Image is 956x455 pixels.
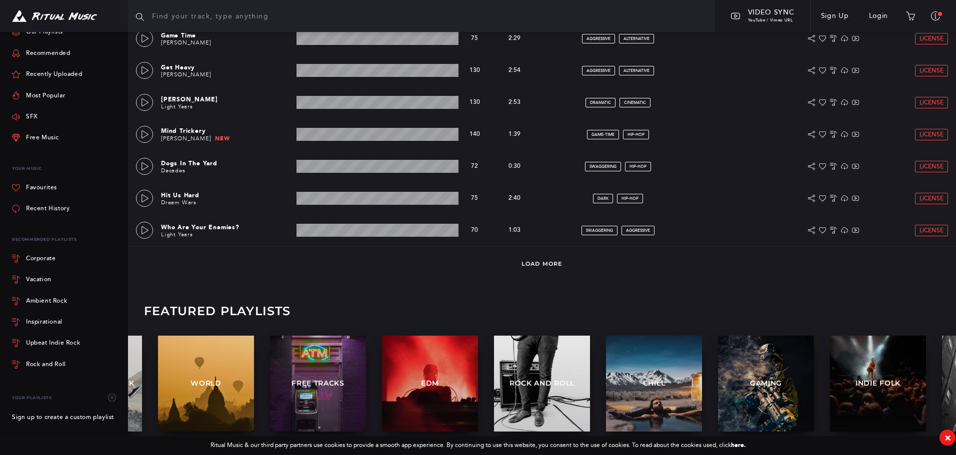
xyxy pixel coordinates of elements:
a: Rock and Roll [494,336,590,432]
span: License [919,195,943,202]
a: Free Music [12,127,59,148]
p: 75 [462,35,486,42]
p: 72 [462,163,486,170]
span: hip-hop [621,196,638,201]
span: hip-hop [629,164,646,169]
span: aggressive [586,36,610,41]
span: aggressive [586,68,610,73]
a: Load More [521,260,562,267]
a: Free Tracks [270,336,366,432]
a: [PERSON_NAME] [161,135,211,142]
span: License [919,227,943,234]
a: Chill [606,336,702,432]
a: Recent History [12,198,69,219]
p: Who Are Your Enemies? [161,223,292,232]
p: 75 [462,195,486,202]
a: Recently Uploaded [12,64,82,85]
div: Corporate [26,256,55,262]
p: Get Heavy [161,63,292,72]
div: Recommended Playlists [12,231,120,248]
p: Hit Us Hard [161,191,292,200]
a: SFX [12,106,38,127]
span: hip-hop [627,132,644,137]
span: dark [597,196,608,201]
p: 140 [462,131,486,138]
a: Upbeat Indie Rock [12,333,120,354]
h3: Featured Playlists [144,304,291,318]
div: Upbeat Indie Rock [26,340,80,346]
p: 0:30 [494,162,534,171]
a: [PERSON_NAME] [161,71,211,78]
a: Dream Wars [161,199,196,206]
p: Your Music [12,160,120,177]
span: alternative [623,36,649,41]
a: Light Years [161,103,193,110]
a: World [158,336,254,432]
span: cinematic [624,100,646,105]
div: Rock and Roll [26,362,66,368]
span: License [919,35,943,42]
span: License [919,99,943,106]
p: 1:39 [494,130,534,139]
a: Favourites [12,177,57,198]
p: 130 [462,67,486,74]
a: Most Popular [12,85,65,106]
div: Ritual Music & our third party partners use cookies to provide a smooth app experience. By contin... [210,442,746,449]
a: EDM [382,336,478,432]
span: New [215,135,229,142]
a: Corporate [12,248,120,269]
p: [PERSON_NAME] [161,95,292,104]
a: Indie Folk [830,336,926,432]
a: Decades [161,167,185,174]
a: Ambient Rock [12,290,120,311]
p: 2:40 [494,194,534,203]
p: 70 [462,227,486,234]
span: swaggering [589,164,616,169]
p: Mind Trickery [161,126,292,135]
div: × [944,432,951,444]
span: alternative [623,68,649,73]
p: 130 [462,99,486,106]
p: 2:54 [494,66,534,75]
a: Sign Up [811,2,859,30]
div: Your Playlists [12,387,120,408]
a: Login [859,2,898,30]
div: Ambient Rock [26,298,67,304]
img: Ritual Music [12,10,97,22]
a: here. [731,442,746,449]
div: Vacation [26,277,51,283]
p: 2:53 [494,98,534,107]
span: License [919,67,943,74]
span: License [919,163,943,170]
a: Our Playlists [12,21,63,42]
a: Vacation [12,269,120,290]
a: Gaming [718,336,814,432]
span: License [919,131,943,138]
a: [PERSON_NAME] [161,39,211,46]
span: Video Sync [748,8,794,16]
span: aggressive [626,228,650,233]
p: Dogs In The Yard [161,159,292,168]
a: Inspirational [12,312,120,333]
div: Inspirational [26,319,62,325]
a: Rock and Roll [12,354,120,375]
span: YouTube / Vimeo URL [748,18,793,22]
p: Game Time [161,31,292,40]
a: Recommended [12,42,70,63]
p: 2:29 [494,34,534,43]
span: swaggering [586,228,613,233]
a: Sign up to create a custom playlist [12,408,114,427]
span: dramatic [590,100,611,105]
a: Light Years [161,231,193,238]
p: 1:03 [494,226,534,235]
span: game-time [591,132,614,137]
